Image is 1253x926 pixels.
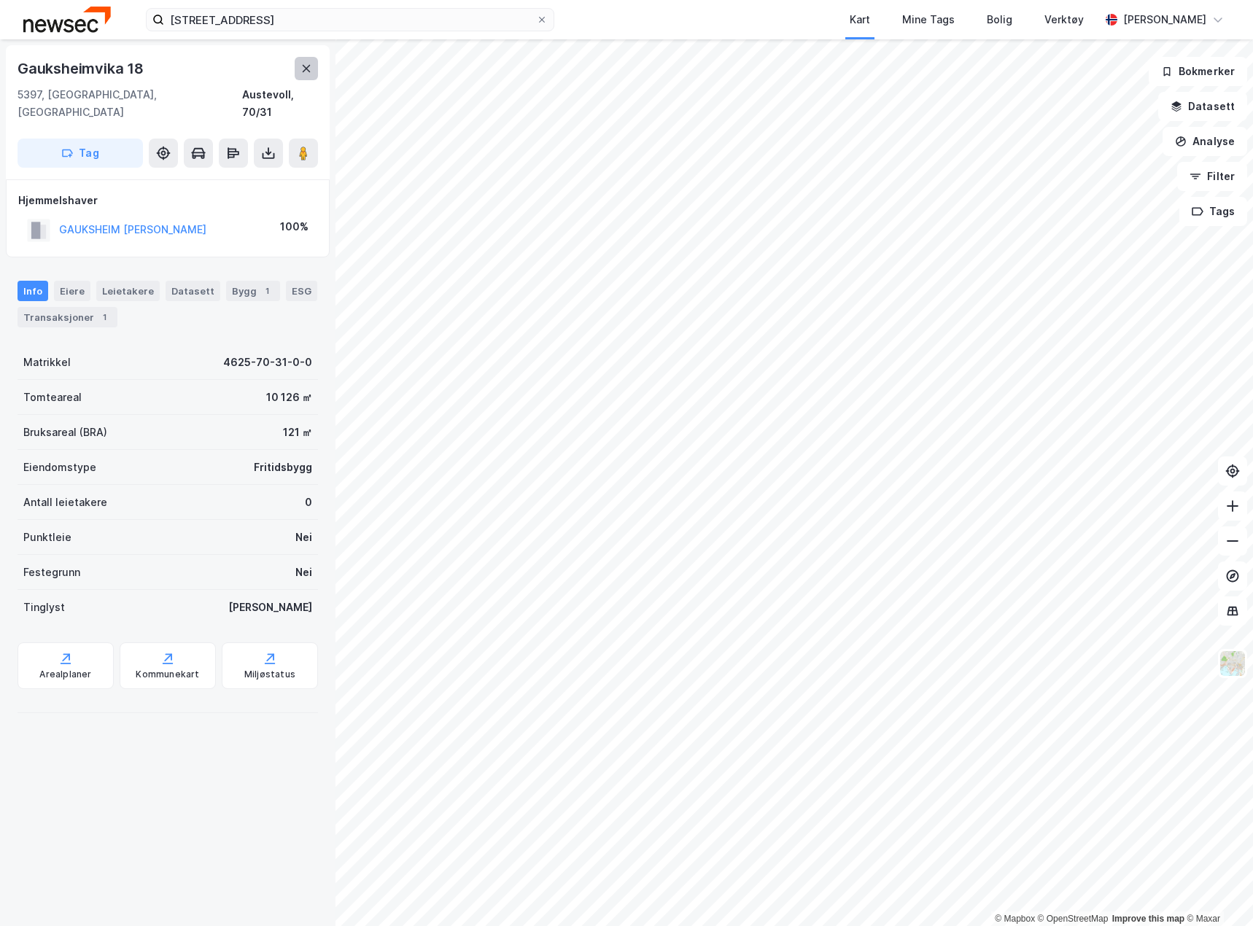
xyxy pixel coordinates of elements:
[23,354,71,371] div: Matrikkel
[850,11,870,28] div: Kart
[1044,11,1084,28] div: Verktøy
[39,669,91,680] div: Arealplaner
[242,86,318,121] div: Austevoll, 70/31
[244,669,295,680] div: Miljøstatus
[266,389,312,406] div: 10 126 ㎡
[23,424,107,441] div: Bruksareal (BRA)
[260,284,274,298] div: 1
[286,281,317,301] div: ESG
[1179,197,1247,226] button: Tags
[18,86,242,121] div: 5397, [GEOGRAPHIC_DATA], [GEOGRAPHIC_DATA]
[23,564,80,581] div: Festegrunn
[1163,127,1247,156] button: Analyse
[228,599,312,616] div: [PERSON_NAME]
[223,354,312,371] div: 4625-70-31-0-0
[280,218,309,236] div: 100%
[18,192,317,209] div: Hjemmelshaver
[902,11,955,28] div: Mine Tags
[987,11,1012,28] div: Bolig
[23,389,82,406] div: Tomteareal
[283,424,312,441] div: 121 ㎡
[18,307,117,327] div: Transaksjoner
[1038,914,1109,924] a: OpenStreetMap
[164,9,536,31] input: Søk på adresse, matrikkel, gårdeiere, leietakere eller personer
[1112,914,1184,924] a: Improve this map
[305,494,312,511] div: 0
[995,914,1035,924] a: Mapbox
[1180,856,1253,926] iframe: Chat Widget
[136,669,199,680] div: Kommunekart
[18,57,147,80] div: Gauksheimvika 18
[18,281,48,301] div: Info
[1219,650,1246,677] img: Z
[1123,11,1206,28] div: [PERSON_NAME]
[23,7,111,32] img: newsec-logo.f6e21ccffca1b3a03d2d.png
[295,564,312,581] div: Nei
[23,529,71,546] div: Punktleie
[23,494,107,511] div: Antall leietakere
[96,281,160,301] div: Leietakere
[54,281,90,301] div: Eiere
[23,599,65,616] div: Tinglyst
[1177,162,1247,191] button: Filter
[295,529,312,546] div: Nei
[18,139,143,168] button: Tag
[254,459,312,476] div: Fritidsbygg
[1149,57,1247,86] button: Bokmerker
[97,310,112,324] div: 1
[23,459,96,476] div: Eiendomstype
[166,281,220,301] div: Datasett
[1158,92,1247,121] button: Datasett
[226,281,280,301] div: Bygg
